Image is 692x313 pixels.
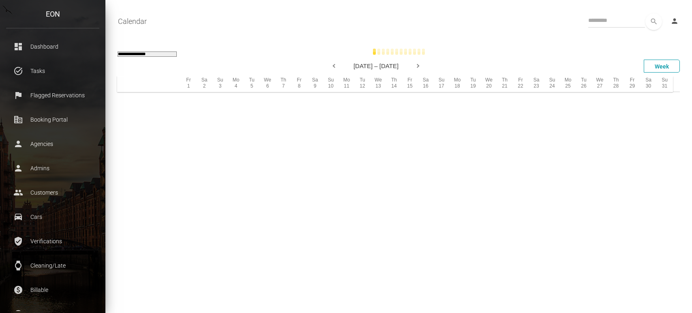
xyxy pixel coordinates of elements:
div: Mo 25 [560,76,576,92]
a: people Customers [6,182,99,203]
div: Su 17 [433,76,449,92]
a: paid Billable [6,280,99,300]
div: Next [415,60,423,73]
div: [DATE] – [DATE] [95,60,657,72]
div: Th 21 [497,76,512,92]
p: Billable [12,284,93,296]
p: Verifications [12,235,93,247]
div: Su 10 [323,76,339,92]
div: Week [644,60,680,73]
div: Fr 1 [180,76,196,92]
p: Cleaning/Late [12,259,93,272]
div: Mo 18 [449,76,465,92]
p: Booking Portal [12,114,93,126]
button: search [645,13,662,30]
p: Cars [12,211,93,223]
a: drive_eta Cars [6,207,99,227]
div: Sa 2 [196,76,212,92]
div: Tu 5 [244,76,259,92]
p: Tasks [12,65,93,77]
div: Fr 8 [291,76,307,92]
a: Calendar [118,11,147,32]
div: Mo 11 [339,76,354,92]
div: Sa 9 [307,76,323,92]
div: We 20 [481,76,497,92]
a: corporate_fare Booking Portal [6,109,99,130]
div: Su 3 [212,76,228,92]
a: task_alt Tasks [6,61,99,81]
div: Th 14 [386,76,402,92]
div: Tu 26 [576,76,591,92]
p: Admins [12,162,93,174]
i: person [671,17,679,25]
div: Sa 30 [640,76,656,92]
div: Fr 15 [402,76,418,92]
div: Su 31 [656,76,673,92]
a: dashboard Dashboard [6,36,99,57]
p: Customers [12,187,93,199]
div: Mo 4 [228,76,244,92]
a: watch Cleaning/Late [6,255,99,276]
div: Fr 29 [624,76,640,92]
div: Tu 12 [354,76,370,92]
p: Flagged Reservations [12,89,93,101]
div: Sa 23 [528,76,544,92]
div: Tu 19 [465,76,481,92]
div: Fr 22 [512,76,528,92]
p: Dashboard [12,41,93,53]
a: verified_user Verifications [6,231,99,251]
div: Sa 16 [418,76,433,92]
div: Th 7 [275,76,291,92]
div: We 27 [591,76,608,92]
a: flag Flagged Reservations [6,85,99,105]
div: Su 24 [544,76,560,92]
div: We 13 [370,76,386,92]
div: We 6 [259,76,275,92]
a: person Agencies [6,134,99,154]
a: person Admins [6,158,99,178]
a: person [664,13,686,30]
p: Agencies [12,138,93,150]
div: Th 28 [608,76,624,92]
div: Previous [329,60,337,73]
